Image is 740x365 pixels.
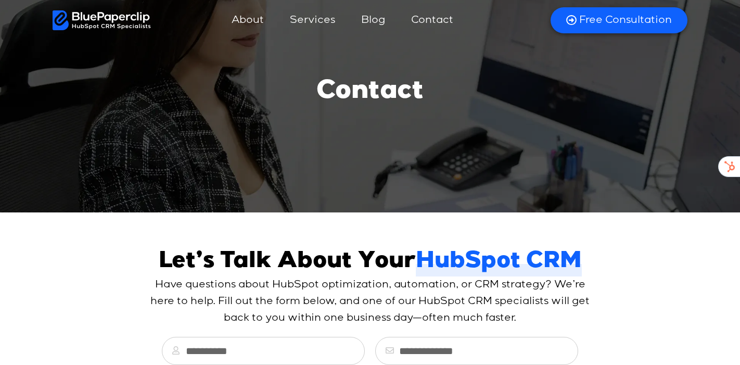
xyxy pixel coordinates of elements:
[151,8,538,33] nav: Menu
[351,8,395,33] a: Blog
[579,14,672,27] span: Free Consultation
[159,249,582,276] h2: Let’s Talk About Your
[53,10,151,30] img: BluePaperClip Logo White
[279,8,346,33] a: Services
[149,276,591,326] p: Have questions about HubSpot optimization, automation, or CRM strategy? We’re here to help. Fill ...
[551,7,687,33] a: Free Consultation
[221,8,274,33] a: About
[416,249,582,276] span: HubSpot CRM
[401,8,464,33] a: Contact
[316,77,424,108] h1: Contact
